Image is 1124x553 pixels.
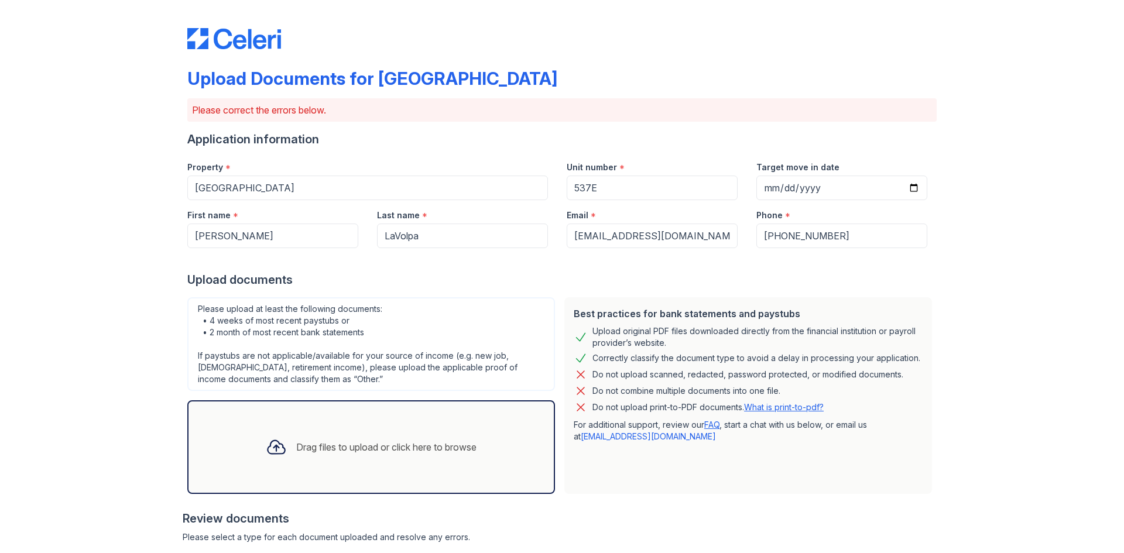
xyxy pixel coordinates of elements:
label: Unit number [567,162,617,173]
div: Correctly classify the document type to avoid a delay in processing your application. [592,351,920,365]
div: Application information [187,131,937,147]
div: Upload documents [187,272,937,288]
label: Phone [756,209,783,221]
a: FAQ [704,420,719,430]
div: Do not upload scanned, redacted, password protected, or modified documents. [592,367,903,382]
label: Target move in date [756,162,839,173]
div: Upload original PDF files downloaded directly from the financial institution or payroll provider’... [592,325,923,349]
p: Please correct the errors below. [192,103,932,117]
div: Drag files to upload or click here to browse [296,440,477,454]
div: Upload Documents for [GEOGRAPHIC_DATA] [187,68,557,89]
p: Do not upload print-to-PDF documents. [592,401,824,413]
label: First name [187,209,231,221]
label: Email [567,209,588,221]
img: CE_Logo_Blue-a8612792a0a2168367f1c8372b55b34899dd931a85d93a1a3d3e32e68fde9ad4.png [187,28,281,49]
div: Please select a type for each document uploaded and resolve any errors. [183,531,937,543]
div: Best practices for bank statements and paystubs [574,307,923,321]
label: Last name [377,209,420,221]
a: What is print-to-pdf? [744,402,824,412]
label: Property [187,162,223,173]
div: Do not combine multiple documents into one file. [592,384,780,398]
a: [EMAIL_ADDRESS][DOMAIN_NAME] [581,431,716,441]
div: Please upload at least the following documents: • 4 weeks of most recent paystubs or • 2 month of... [187,297,555,391]
div: Review documents [183,510,937,527]
p: For additional support, review our , start a chat with us below, or email us at [574,419,923,442]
